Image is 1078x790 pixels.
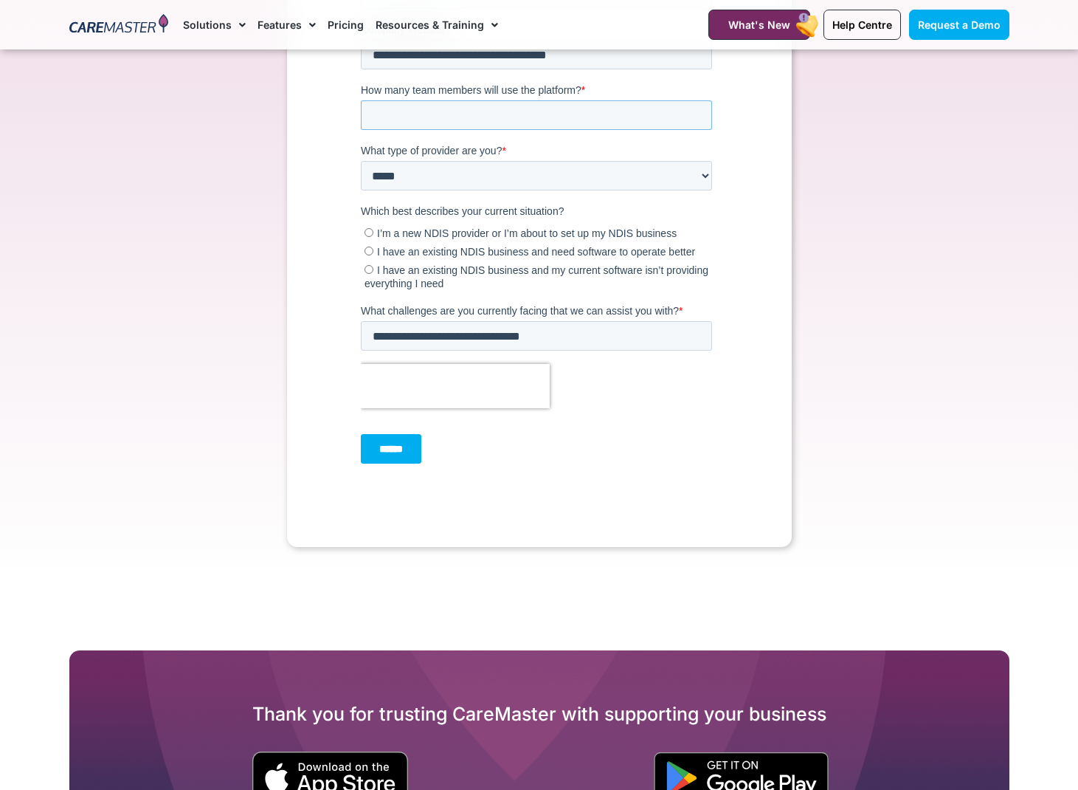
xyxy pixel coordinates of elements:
span: Help Centre [832,18,892,31]
h2: Thank you for trusting CareMaster with supporting your business [69,702,1009,726]
a: Request a Demo [909,10,1009,40]
a: Help Centre [823,10,901,40]
span: What's New [728,18,790,31]
a: What's New [708,10,810,40]
span: Request a Demo [918,18,1001,31]
img: CareMaster Logo [69,14,169,36]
